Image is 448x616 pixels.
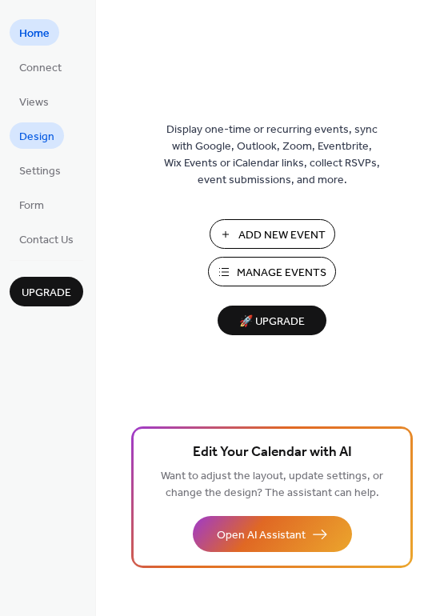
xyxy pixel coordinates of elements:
span: Form [19,198,44,214]
button: Upgrade [10,277,83,306]
span: Want to adjust the layout, update settings, or change the design? The assistant can help. [161,466,383,504]
span: Display one-time or recurring events, sync with Google, Outlook, Zoom, Eventbrite, Wix Events or ... [164,122,380,189]
button: 🚀 Upgrade [218,306,326,335]
a: Contact Us [10,226,83,252]
a: Design [10,122,64,149]
span: Contact Us [19,232,74,249]
button: Manage Events [208,257,336,286]
span: Edit Your Calendar with AI [193,442,352,464]
a: Views [10,88,58,114]
a: Form [10,191,54,218]
span: Manage Events [237,265,326,282]
span: Settings [19,163,61,180]
span: Views [19,94,49,111]
a: Settings [10,157,70,183]
span: Add New Event [238,227,326,244]
a: Home [10,19,59,46]
a: Connect [10,54,71,80]
span: Design [19,129,54,146]
button: Open AI Assistant [193,516,352,552]
span: Open AI Assistant [217,527,306,544]
span: 🚀 Upgrade [227,311,317,333]
span: Connect [19,60,62,77]
span: Upgrade [22,285,71,302]
button: Add New Event [210,219,335,249]
span: Home [19,26,50,42]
